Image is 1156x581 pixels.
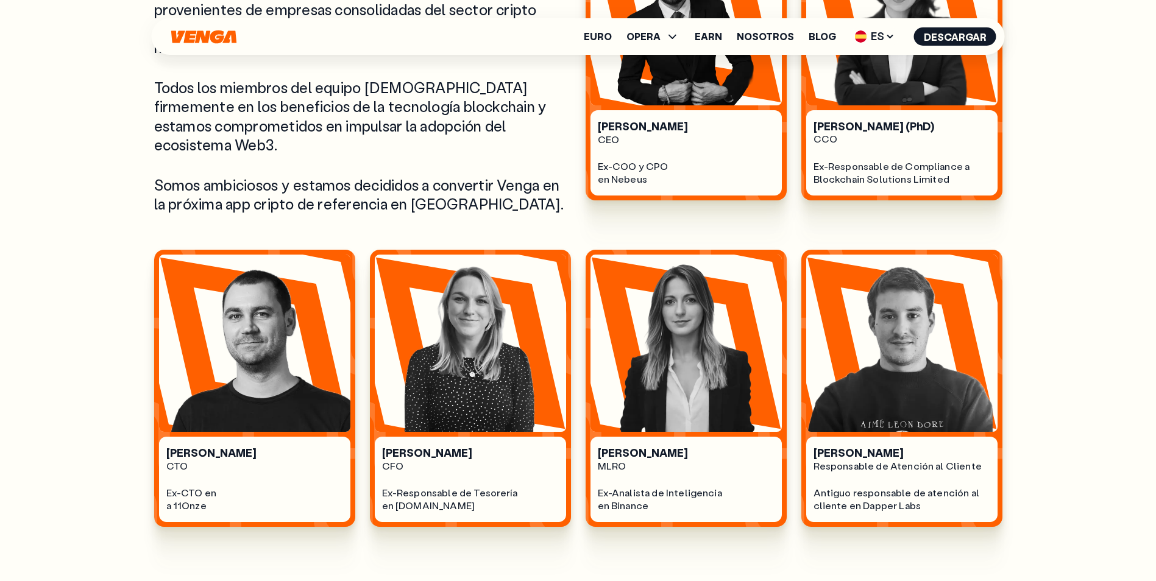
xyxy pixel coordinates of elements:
[382,487,559,512] div: Ex-Responsable de Tesorería en [DOMAIN_NAME]
[814,487,990,512] div: Antiguo responsable de atención al cliente en Dapper Labs
[626,32,661,41] span: OPERA
[584,32,612,41] a: Euro
[737,32,794,41] a: Nosotros
[626,29,680,44] span: OPERA
[586,250,787,527] a: person image[PERSON_NAME]MLROEx-Analista de Inteligenciaen Binance
[695,32,722,41] a: Earn
[814,120,990,133] div: [PERSON_NAME] (PhD)
[809,32,836,41] a: Blog
[814,133,990,146] div: CCO
[166,487,343,512] div: Ex-CTO en a 11Onze
[814,160,990,186] div: Ex-Responsable de Compliance a Blockchain Solutions Limited
[598,460,775,473] div: MLRO
[154,78,571,154] p: Todos los miembros del equipo [DEMOGRAPHIC_DATA] firmemente en los beneficios de la tecnología bl...
[914,27,996,46] button: Descargar
[814,460,990,473] div: Responsable de Atención al Cliente
[159,255,350,432] img: person image
[806,255,998,432] img: person image
[166,460,343,473] div: CTO
[598,133,775,146] div: CEO
[598,120,775,133] div: [PERSON_NAME]
[170,30,238,44] svg: Inicio
[370,250,571,527] a: person image[PERSON_NAME]CFOEx-Responsable de Tesoreríaen [DOMAIN_NAME]
[154,250,355,527] a: person image[PERSON_NAME]CTOEx-CTO ena 11Onze
[598,160,775,186] div: Ex-COO y CPO en Nebeus
[851,27,899,46] span: ES
[598,446,775,460] div: [PERSON_NAME]
[382,460,559,473] div: CFO
[154,175,571,213] p: Somos ambiciosos y estamos decididos a convertir Venga en la próxima app cripto de referencia en ...
[590,255,782,432] img: person image
[375,255,566,432] img: person image
[382,446,559,460] div: [PERSON_NAME]
[801,250,1002,527] a: person image[PERSON_NAME]Responsable de Atención al ClienteAntiguo responsable de atención al cli...
[855,30,867,43] img: flag-es
[166,446,343,460] div: [PERSON_NAME]
[814,446,990,460] div: [PERSON_NAME]
[598,487,775,512] div: Ex-Analista de Inteligencia en Binance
